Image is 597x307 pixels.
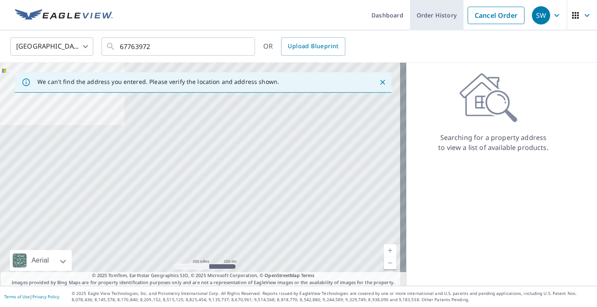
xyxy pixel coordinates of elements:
div: OR [263,37,345,56]
p: Searching for a property address to view a list of available products. [438,133,549,152]
span: © 2025 TomTom, Earthstar Geographics SIO, © 2025 Microsoft Corporation, © [92,272,315,279]
a: Current Level 5, Zoom In [384,244,396,257]
span: Upload Blueprint [288,41,338,52]
div: Aerial [10,250,72,271]
p: © 2025 Eagle View Technologies, Inc. and Pictometry International Corp. All Rights Reserved. Repo... [72,290,593,303]
a: Terms of Use [4,294,30,300]
a: Privacy Policy [32,294,59,300]
div: Aerial [29,250,51,271]
p: We can't find the address you entered. Please verify the location and address shown. [37,78,279,86]
div: [GEOGRAPHIC_DATA] [10,35,93,58]
a: OpenStreetMap [265,272,299,278]
input: Search by address or latitude-longitude [120,35,238,58]
a: Terms [301,272,315,278]
a: Upload Blueprint [281,37,345,56]
p: | [4,294,59,299]
img: EV Logo [15,9,113,22]
button: Close [377,77,388,88]
div: SW [532,6,550,25]
a: Current Level 5, Zoom Out [384,257,396,269]
a: Cancel Order [468,7,524,24]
